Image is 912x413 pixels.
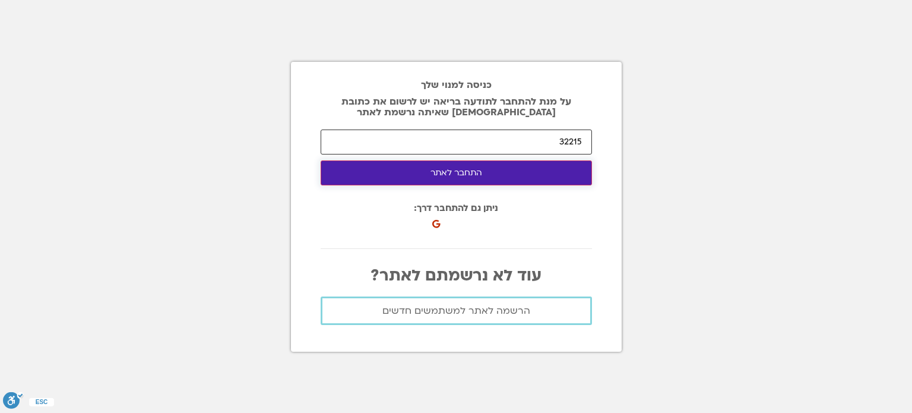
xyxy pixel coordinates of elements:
iframe: כפתור לכניסה באמצעות חשבון Google [435,207,565,233]
h2: כניסה למנוי שלך [321,80,592,90]
input: הקוד שקיבלת [321,130,592,155]
a: הרשמה לאתר למשתמשים חדשים [321,297,592,325]
p: עוד לא נרשמתם לאתר? [321,267,592,285]
span: הרשמה לאתר למשתמשים חדשים [382,305,530,316]
p: על מנת להתחבר לתודעה בריאה יש לרשום את כתובת [DEMOGRAPHIC_DATA] שאיתה נרשמת לאתר [321,96,592,118]
button: התחבר לאתר [321,160,592,185]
